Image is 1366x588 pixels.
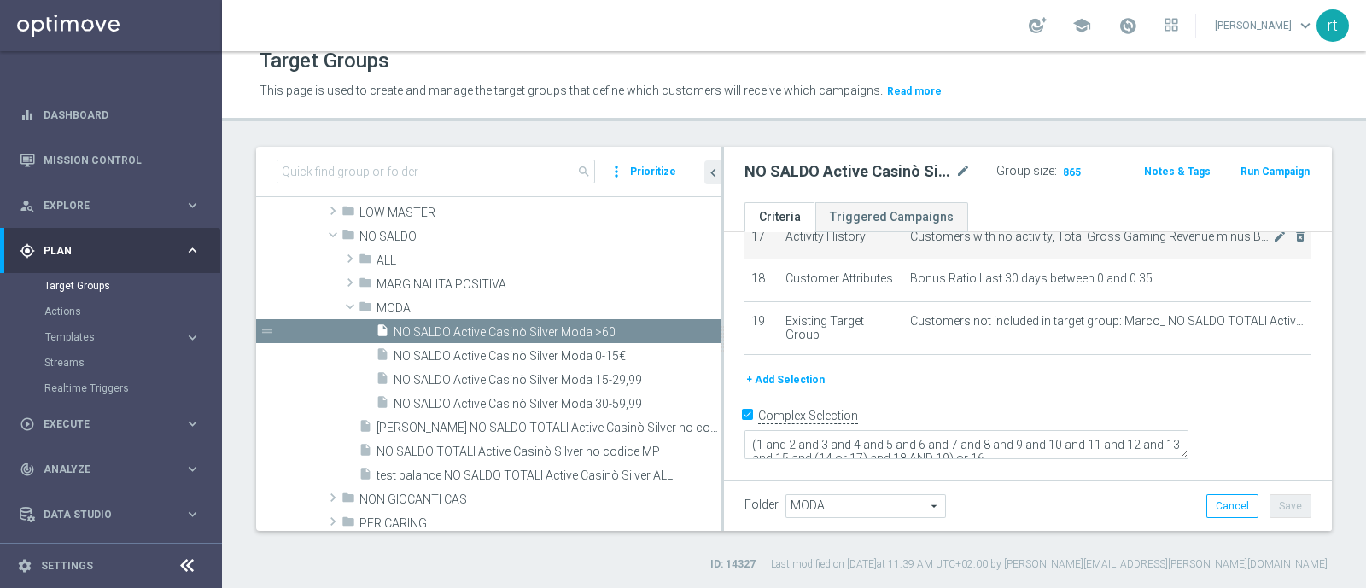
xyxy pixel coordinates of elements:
[377,469,721,483] span: test balance NO SALDO TOTALI Active Casin&#xF2; Silver ALL
[377,445,721,459] span: NO SALDO TOTALI Active Casin&#xF2; Silver no codice MP
[341,515,355,534] i: folder
[394,349,721,364] span: NO SALDO Active Casin&#xF2; Silver Moda 0-15&#x20AC;
[744,259,779,302] td: 18
[910,314,1305,329] span: Customers not included in target group: Marco_ NO SALDO TOTALI Active Casinò Silver no codice MP
[341,491,355,510] i: folder
[771,557,1328,572] label: Last modified on [DATE] at 11:39 AM UTC+02:00 by [PERSON_NAME][EMAIL_ADDRESS][PERSON_NAME][DOMAIN...
[1296,16,1315,35] span: keyboard_arrow_down
[359,516,721,531] span: PER CARING
[376,323,389,343] i: insert_drive_file
[359,492,721,507] span: NON GIOCANTI CAS
[44,509,184,520] span: Data Studio
[885,82,943,101] button: Read more
[1273,230,1287,243] i: mode_edit
[377,421,721,435] span: Marco_ NO SALDO TOTALI Active Casin&#xF2; Silver no codice MP
[628,160,679,183] button: Prioritize
[359,443,372,463] i: insert_drive_file
[184,461,201,477] i: keyboard_arrow_right
[1293,230,1307,243] i: delete_forever
[19,417,201,431] div: play_circle_outline Execute keyboard_arrow_right
[744,202,815,232] a: Criteria
[45,332,167,342] span: Templates
[1072,16,1091,35] span: school
[377,277,721,292] span: MARGINALITA POSITIVA
[1239,162,1311,181] button: Run Campaign
[359,252,372,271] i: folder
[1142,162,1212,181] button: Notes & Tags
[19,199,201,212] button: person_search Explore keyboard_arrow_right
[184,416,201,432] i: keyboard_arrow_right
[377,253,721,268] span: ALL
[17,558,32,573] i: settings
[710,557,756,572] label: ID: 14327
[19,108,201,122] button: equalizer Dashboard
[20,416,184,432] div: Execute
[184,242,201,259] i: keyboard_arrow_right
[779,301,903,355] td: Existing Target Group
[376,371,389,391] i: insert_drive_file
[1054,164,1057,178] label: :
[44,137,201,183] a: Mission Control
[758,408,858,424] label: Complex Selection
[44,305,178,318] a: Actions
[19,154,201,167] button: Mission Control
[19,463,201,476] button: track_changes Analyze keyboard_arrow_right
[44,381,178,395] a: Realtime Triggers
[910,271,1153,286] span: Bonus Ratio Last 30 days between 0 and 0.35
[44,246,184,256] span: Plan
[184,197,201,213] i: keyboard_arrow_right
[359,300,372,319] i: folder
[996,164,1054,178] label: Group size
[359,206,721,220] span: LOW MASTER
[376,347,389,367] i: insert_drive_file
[44,330,201,344] button: Templates keyboard_arrow_right
[20,108,35,123] i: equalizer
[260,84,883,97] span: This page is used to create and manage the target groups that define which customers will receive...
[20,137,201,183] div: Mission Control
[20,462,184,477] div: Analyze
[394,397,721,411] span: NO SALDO Active Casin&#xF2; Silver Moda 30-59,99
[41,561,93,571] a: Settings
[1061,166,1083,182] span: 865
[608,160,625,183] i: more_vert
[744,301,779,355] td: 19
[20,198,35,213] i: person_search
[779,259,903,302] td: Customer Attributes
[910,230,1273,244] span: Customers with no activity, Total Gross Gaming Revenue minus Bonus Consumed, during the previous ...
[277,160,595,183] input: Quick find group or folder
[359,467,372,486] i: insert_drive_file
[359,230,721,244] span: NO SALDO
[44,273,220,299] div: Target Groups
[705,165,721,181] i: chevron_left
[744,370,826,389] button: + Add Selection
[19,244,201,258] button: gps_fixed Plan keyboard_arrow_right
[20,198,184,213] div: Explore
[44,279,178,293] a: Target Groups
[20,243,35,259] i: gps_fixed
[44,324,220,350] div: Templates
[704,160,721,184] button: chevron_left
[359,419,372,439] i: insert_drive_file
[44,201,184,211] span: Explore
[184,329,201,346] i: keyboard_arrow_right
[376,395,389,415] i: insert_drive_file
[19,508,201,521] button: Data Studio keyboard_arrow_right
[394,373,721,387] span: NO SALDO Active Casin&#xF2; Silver Moda 15-29,99
[44,299,220,324] div: Actions
[341,204,355,224] i: folder
[394,325,721,340] span: NO SALDO Active Casinò Silver Moda &gt;60
[341,228,355,247] i: folder
[955,161,971,182] i: mode_edit
[44,419,184,429] span: Execute
[744,498,779,512] label: Folder
[20,507,184,522] div: Data Studio
[44,464,184,474] span: Analyze
[744,161,952,182] h2: NO SALDO Active Casinò Silver Moda >60
[1270,494,1311,518] button: Save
